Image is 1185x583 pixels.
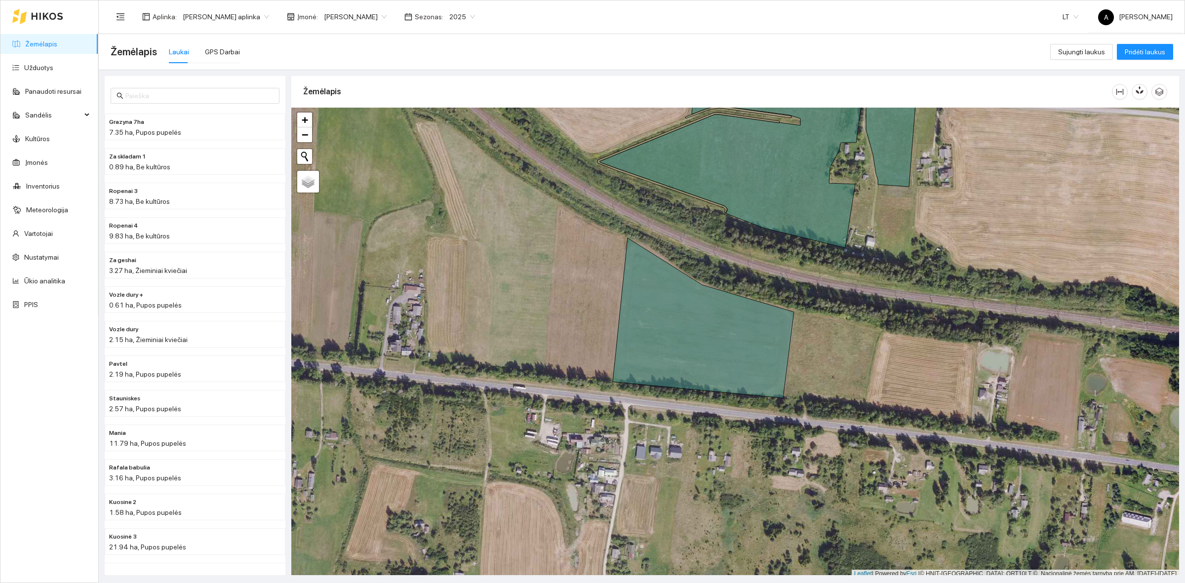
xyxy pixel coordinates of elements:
[109,394,140,403] span: Stauniskes
[1104,9,1108,25] span: A
[109,463,150,472] span: Rafala babulia
[109,290,143,300] span: Vozle dury +
[26,182,60,190] a: Inventorius
[1063,9,1078,24] span: LT
[324,9,387,24] span: Jerzy Gvozdovič
[302,114,308,126] span: +
[109,267,187,274] span: 3.27 ha, Žieminiai kviečiai
[109,301,182,309] span: 0.61 ha, Pupos pupelės
[303,78,1112,106] div: Žemėlapis
[25,158,48,166] a: Įmonės
[1117,44,1173,60] button: Pridėti laukus
[24,301,38,309] a: PPIS
[117,92,123,99] span: search
[109,152,146,161] span: Za skladam 1
[1112,84,1128,100] button: column-width
[449,9,475,24] span: 2025
[24,64,53,72] a: Užduotys
[1058,46,1105,57] span: Sujungti laukus
[854,570,872,577] a: Leaflet
[24,277,65,285] a: Ūkio analitika
[109,370,181,378] span: 2.19 ha, Pupos pupelės
[109,256,136,265] span: Za geshai
[918,570,920,577] span: |
[1050,48,1113,56] a: Sujungti laukus
[907,570,917,577] a: Esri
[109,359,127,369] span: Pavtel
[109,532,137,542] span: Kuosinė 3
[404,13,412,21] span: calendar
[302,128,308,141] span: −
[25,105,81,125] span: Sandėlis
[109,336,188,344] span: 2.15 ha, Žieminiai kviečiai
[297,11,318,22] span: Įmonė :
[111,7,130,27] button: menu-fold
[109,197,170,205] span: 8.73 ha, Be kultūros
[26,206,68,214] a: Meteorologija
[1098,13,1173,21] span: [PERSON_NAME]
[1050,44,1113,60] button: Sujungti laukus
[109,128,181,136] span: 7.35 ha, Pupos pupelės
[109,117,144,127] span: Grazyna 7ha
[109,498,136,507] span: Kuosine 2
[109,543,186,551] span: 21.94 ha, Pupos pupelės
[852,570,1179,578] div: | Powered by © HNIT-[GEOGRAPHIC_DATA]; ORT10LT ©, Nacionalinė žemės tarnyba prie AM, [DATE]-[DATE]
[142,13,150,21] span: layout
[415,11,443,22] span: Sezonas :
[297,113,312,127] a: Zoom in
[1112,88,1127,96] span: column-width
[24,253,59,261] a: Nustatymai
[109,187,138,196] span: Ropenai 3
[287,13,295,21] span: shop
[25,87,81,95] a: Panaudoti resursai
[109,163,170,171] span: 0.89 ha, Be kultūros
[109,405,181,413] span: 2.57 ha, Pupos pupelės
[25,40,57,48] a: Žemėlapis
[25,135,50,143] a: Kultūros
[183,9,269,24] span: Jerzy Gvozdovicz aplinka
[111,44,157,60] span: Žemėlapis
[109,325,138,334] span: Vozle dury
[109,221,138,231] span: Ropenai 4
[109,232,170,240] span: 9.83 ha, Be kultūros
[205,46,240,57] div: GPS Darbai
[297,149,312,164] button: Initiate a new search
[125,90,274,101] input: Paieška
[109,474,181,482] span: 3.16 ha, Pupos pupelės
[109,508,182,516] span: 1.58 ha, Pupos pupelės
[297,171,319,193] a: Layers
[109,439,186,447] span: 11.79 ha, Pupos pupelės
[109,428,126,438] span: Mania
[1117,48,1173,56] a: Pridėti laukus
[116,12,125,21] span: menu-fold
[24,230,53,237] a: Vartotojai
[297,127,312,142] a: Zoom out
[1125,46,1165,57] span: Pridėti laukus
[169,46,189,57] div: Laukai
[153,11,177,22] span: Aplinka :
